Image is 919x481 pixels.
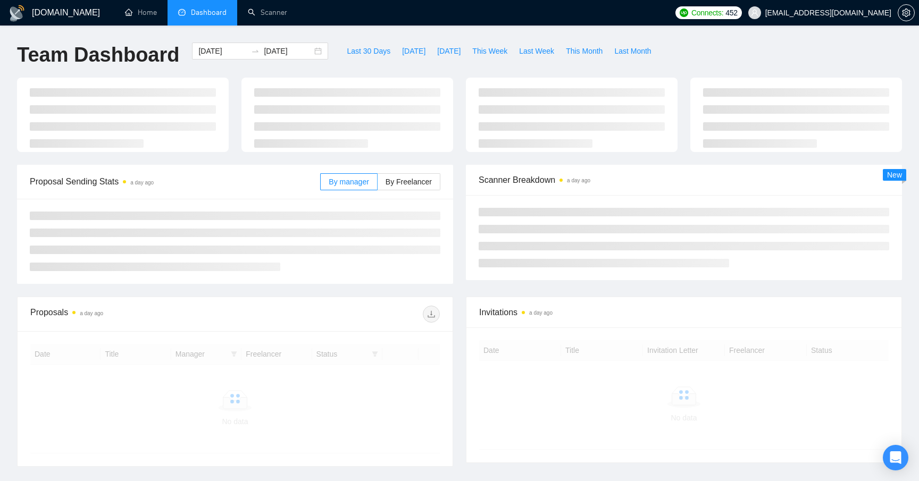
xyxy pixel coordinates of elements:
[898,9,915,17] a: setting
[898,9,914,17] span: setting
[691,7,723,19] span: Connects:
[264,45,312,57] input: End date
[9,5,26,22] img: logo
[30,306,235,323] div: Proposals
[725,7,737,19] span: 452
[466,43,513,60] button: This Week
[341,43,396,60] button: Last 30 Days
[883,445,908,470] div: Open Intercom Messenger
[386,178,432,186] span: By Freelancer
[560,43,608,60] button: This Month
[329,178,369,186] span: By manager
[30,175,320,188] span: Proposal Sending Stats
[80,310,103,316] time: a day ago
[529,310,553,316] time: a day ago
[191,8,227,17] span: Dashboard
[680,9,688,17] img: upwork-logo.png
[396,43,431,60] button: [DATE]
[198,45,247,57] input: Start date
[566,45,603,57] span: This Month
[251,47,260,55] span: to
[479,173,889,187] span: Scanner Breakdown
[125,8,157,17] a: homeHome
[519,45,554,57] span: Last Week
[347,45,390,57] span: Last 30 Days
[437,45,461,57] span: [DATE]
[248,8,287,17] a: searchScanner
[472,45,507,57] span: This Week
[402,45,425,57] span: [DATE]
[608,43,657,60] button: Last Month
[567,178,590,183] time: a day ago
[898,4,915,21] button: setting
[479,306,889,319] span: Invitations
[614,45,651,57] span: Last Month
[251,47,260,55] span: swap-right
[17,43,179,67] h1: Team Dashboard
[178,9,186,16] span: dashboard
[513,43,560,60] button: Last Week
[130,180,154,185] time: a day ago
[887,171,902,179] span: New
[751,9,758,16] span: user
[431,43,466,60] button: [DATE]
